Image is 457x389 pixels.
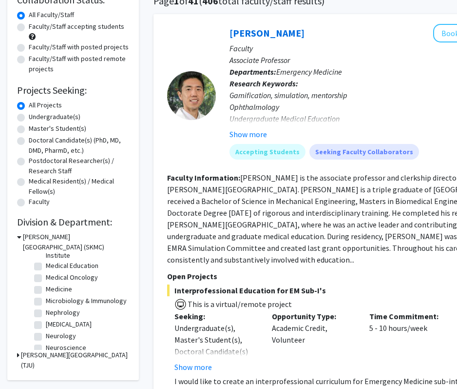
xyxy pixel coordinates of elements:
label: Medicine [46,284,72,294]
span: This is a virtual/remote project [187,299,292,309]
label: All Faculty/Staff [29,10,74,20]
b: Research Keywords: [229,79,298,88]
iframe: Chat [7,345,41,382]
label: Nephrology [46,307,80,318]
label: Faculty/Staff with posted remote projects [29,54,129,74]
mat-chip: Accepting Students [229,144,305,160]
h3: [PERSON_NAME][GEOGRAPHIC_DATA] (SKMC) [23,232,129,252]
p: Opportunity Type: [272,310,355,322]
h2: Division & Department: [17,216,129,228]
label: Faculty/Staff with posted projects [29,42,129,52]
label: Postdoctoral Researcher(s) / Research Staff [29,156,129,176]
label: Neurology [46,331,76,341]
label: Faculty/Staff accepting students [29,21,124,32]
label: Master's Student(s) [29,123,86,134]
label: Medical Education [46,261,98,271]
p: Seeking: [174,310,257,322]
label: [MEDICAL_DATA] [46,319,92,329]
div: Undergraduate(s), Master's Student(s), Doctoral Candidate(s) (PhD, MD, DMD, PharmD, etc.), Faculty [174,322,257,381]
label: All Projects [29,100,62,110]
label: Microbiology & Immunology [46,296,127,306]
label: Doctoral Candidate(s) (PhD, MD, DMD, PharmD, etc.) [29,135,129,156]
mat-chip: Seeking Faculty Collaborators [309,144,419,160]
label: Medical Resident(s) / Medical Fellow(s) [29,176,129,197]
button: Show more [229,128,267,140]
label: Undergraduate(s) [29,112,80,122]
p: Time Commitment: [369,310,452,322]
span: Emergency Medicine [276,67,342,77]
button: Show more [174,361,212,373]
b: Departments: [229,67,276,77]
a: [PERSON_NAME] [229,27,305,39]
label: Neuroscience [46,343,86,353]
label: Faculty [29,197,50,207]
b: Faculty Information: [167,173,240,183]
div: Academic Credit, Volunteer [265,310,362,373]
h3: [PERSON_NAME][GEOGRAPHIC_DATA] (TJU) [21,350,129,370]
h2: Projects Seeking: [17,84,129,96]
label: Medical Oncology [46,272,98,283]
